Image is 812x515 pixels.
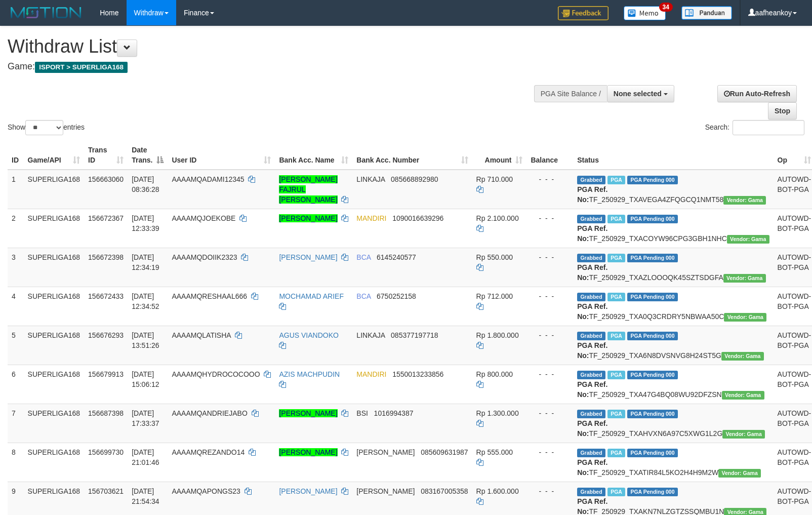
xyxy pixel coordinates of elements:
span: 156672367 [88,214,124,222]
span: Grabbed [577,371,605,379]
span: PGA Pending [627,215,678,223]
span: Marked by aafchhiseyha [607,176,625,184]
span: BCA [356,253,371,261]
td: SUPERLIGA168 [24,170,85,209]
span: Grabbed [577,254,605,262]
span: LINKAJA [356,175,385,183]
th: User ID: activate to sort column ascending [168,141,275,170]
span: 156663060 [88,175,124,183]
td: 2 [8,209,24,248]
span: [PERSON_NAME] [356,448,415,456]
span: 156699730 [88,448,124,456]
span: 34 [659,3,673,12]
a: [PERSON_NAME] [279,448,337,456]
span: [DATE] 12:34:52 [132,292,159,310]
span: AAAAMQHYDROCOCOOO [172,370,260,378]
label: Search: [705,120,804,135]
a: AGUS VIANDOKO [279,331,338,339]
th: ID [8,141,24,170]
b: PGA Ref. No: [577,302,607,321]
span: 156676293 [88,331,124,339]
span: Grabbed [577,293,605,301]
td: SUPERLIGA168 [24,443,85,482]
span: Rp 555.000 [476,448,513,456]
a: [PERSON_NAME] [279,487,337,495]
span: Rp 550.000 [476,253,513,261]
td: SUPERLIGA168 [24,404,85,443]
span: Copy 085668892980 to clipboard [391,175,438,183]
span: Vendor URL: https://trx31.1velocity.biz [724,313,766,322]
label: Show entries [8,120,85,135]
span: [DATE] 13:51:26 [132,331,159,349]
span: Grabbed [577,488,605,496]
span: 156672433 [88,292,124,300]
span: [DATE] 12:34:19 [132,253,159,271]
span: Vendor URL: https://trx31.1velocity.biz [727,235,769,244]
span: AAAAMQRESHAAL666 [172,292,247,300]
div: - - - [531,291,569,301]
span: Rp 1.800.000 [476,331,519,339]
h1: Withdraw List [8,36,531,57]
span: Marked by aafsengchandara [607,215,625,223]
b: PGA Ref. No: [577,380,607,399]
b: PGA Ref. No: [577,458,607,477]
span: BCA [356,292,371,300]
a: AZIS MACHPUDIN [279,370,340,378]
span: [DATE] 21:54:34 [132,487,159,505]
img: panduan.png [681,6,732,20]
span: Marked by aafsoycanthlai [607,332,625,340]
span: AAAAMQANDRIEJABO [172,409,247,417]
td: 6 [8,365,24,404]
span: Vendor URL: https://trx31.1velocity.biz [723,196,766,205]
span: Grabbed [577,176,605,184]
span: Marked by aafsoycanthlai [607,410,625,418]
span: AAAAMQJOEKOBE [172,214,235,222]
span: Copy 6750252158 to clipboard [377,292,416,300]
span: [DATE] 17:33:37 [132,409,159,427]
td: 7 [8,404,24,443]
span: Marked by aafsengchandara [607,371,625,379]
span: Copy 1090016639296 to clipboard [392,214,443,222]
span: 156687398 [88,409,124,417]
span: Copy 1550013233856 to clipboard [392,370,443,378]
span: PGA Pending [627,488,678,496]
span: PGA Pending [627,176,678,184]
span: Vendor URL: https://trx31.1velocity.biz [722,391,764,400]
td: TF_250929_TXACOYW96CPG3GBH1NHC [573,209,773,248]
img: Button%20Memo.svg [624,6,666,20]
span: Vendor URL: https://trx31.1velocity.biz [721,352,764,361]
h4: Game: [8,62,531,72]
a: [PERSON_NAME] [279,253,337,261]
th: Date Trans.: activate to sort column descending [128,141,168,170]
td: 1 [8,170,24,209]
div: - - - [531,330,569,340]
td: 8 [8,443,24,482]
span: [DATE] 15:06:12 [132,370,159,388]
td: TF_250929_TXAVEGA4ZFQGCQ1NMT58 [573,170,773,209]
select: Showentries [25,120,63,135]
td: 3 [8,248,24,287]
span: Grabbed [577,215,605,223]
img: MOTION_logo.png [8,5,85,20]
div: - - - [531,369,569,379]
a: [PERSON_NAME] [279,214,337,222]
th: Game/API: activate to sort column ascending [24,141,85,170]
b: PGA Ref. No: [577,185,607,204]
span: Copy 085609631987 to clipboard [421,448,468,456]
th: Bank Acc. Number: activate to sort column ascending [352,141,472,170]
span: 156679913 [88,370,124,378]
span: ISPORT > SUPERLIGA168 [35,62,128,73]
span: Vendor URL: https://trx31.1velocity.biz [723,274,766,283]
div: - - - [531,213,569,223]
span: Rp 712.000 [476,292,513,300]
span: PGA Pending [627,371,678,379]
td: TF_250929_TXATIR84L5KO2H4H9M2W [573,443,773,482]
span: Vendor URL: https://trx31.1velocity.biz [718,469,761,478]
span: [PERSON_NAME] [356,487,415,495]
th: Trans ID: activate to sort column ascending [84,141,128,170]
span: Copy 6145240577 to clipboard [377,253,416,261]
span: Rp 2.100.000 [476,214,519,222]
th: Bank Acc. Name: activate to sort column ascending [275,141,352,170]
td: SUPERLIGA168 [24,209,85,248]
div: - - - [531,486,569,496]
